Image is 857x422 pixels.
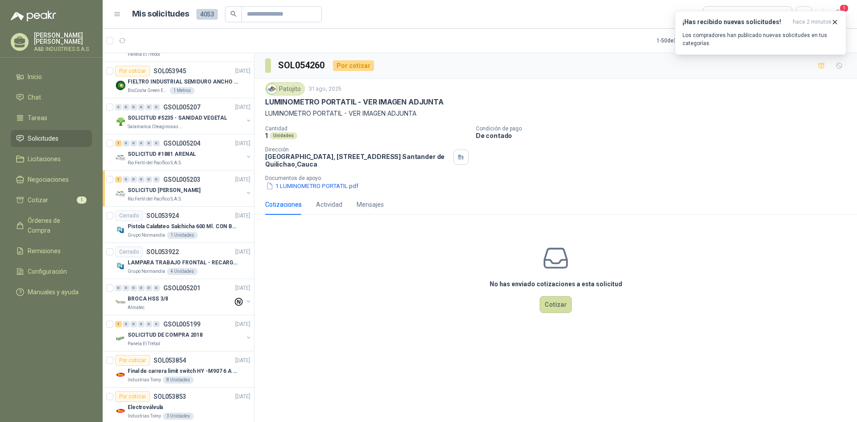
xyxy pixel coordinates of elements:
div: Cerrado [115,247,143,257]
p: [PERSON_NAME] [PERSON_NAME] [34,32,92,45]
p: SOLICITUD #1881 ARENAL [128,150,196,159]
div: Actividad [316,200,342,209]
a: 0 0 0 0 0 0 GSOL005207[DATE] Company LogoSOLICITUD #5235 - SANIDAD VEGETALSalamanca Oleaginosas SAS [115,102,252,130]
div: 1 [115,140,122,146]
p: Grupo Normandía [128,232,165,239]
a: Por cotizarSOL053854[DATE] Company LogoFinal de carrera limit switch HY -M907 6 A - 250 V a.cIndu... [103,351,254,388]
button: 1 LUMINOMETRO PORTATIL.pdf [265,181,359,191]
img: Company Logo [115,369,126,380]
p: Industrias Tomy [128,413,161,420]
div: 0 [130,321,137,327]
div: 0 [153,321,160,327]
a: 0 0 0 0 0 0 GSOL005201[DATE] Company LogoBROCA HSS 3/8Almatec [115,283,252,311]
img: Company Logo [115,116,126,127]
div: 0 [138,321,145,327]
a: Licitaciones [11,150,92,167]
img: Company Logo [115,297,126,308]
div: 0 [146,285,152,291]
img: Company Logo [115,80,126,91]
a: Órdenes de Compra [11,212,92,239]
p: 1 [265,132,268,139]
div: 4 Unidades [167,268,198,275]
p: GSOL005201 [163,285,200,291]
div: 0 [130,285,137,291]
p: [DATE] [235,67,250,75]
p: SOL053924 [146,213,179,219]
a: 1 0 0 0 0 0 GSOL005204[DATE] Company LogoSOLICITUD #1881 ARENALRio Fertil del Pacífico S.A.S. [115,138,252,167]
p: FIELTRO INDUSTRIAL SEMIDURO ANCHO 25 MM [128,78,239,86]
div: 1 - 50 de 3008 [657,33,715,48]
p: [DATE] [235,103,250,112]
p: Salamanca Oleaginosas SAS [128,123,184,130]
div: 0 [130,140,137,146]
span: Manuales y ayuda [28,287,79,297]
div: Por cotizar [115,66,150,76]
div: 8 Unidades [163,376,194,384]
p: [DATE] [235,139,250,148]
p: A&B INDUSTRIES S.A.S [34,46,92,52]
a: Por cotizarSOL053945[DATE] Company LogoFIELTRO INDUSTRIAL SEMIDURO ANCHO 25 MMBioCosta Green Ener... [103,62,254,98]
p: GSOL005203 [163,176,200,183]
a: Inicio [11,68,92,85]
a: Tareas [11,109,92,126]
div: 0 [138,176,145,183]
div: 0 [123,104,129,110]
p: LAMPARA TRABAJO FRONTAL - RECARGABLE [128,259,239,267]
p: [DATE] [235,175,250,184]
div: Patojito [265,82,305,96]
p: [DATE] [235,393,250,401]
img: Company Logo [115,333,126,344]
span: Remisiones [28,246,61,256]
div: Cerrado [115,210,143,221]
p: [DATE] [235,320,250,329]
div: 0 [138,140,145,146]
div: 0 [130,104,137,110]
div: 0 [153,140,160,146]
p: Rio Fertil del Pacífico S.A.S. [128,159,182,167]
span: search [230,11,237,17]
p: SOL053922 [146,249,179,255]
p: Electroválvula [128,403,163,412]
span: Licitaciones [28,154,61,164]
p: Final de carrera limit switch HY -M907 6 A - 250 V a.c [128,367,239,376]
h3: SOL054260 [278,58,326,72]
p: GSOL005207 [163,104,200,110]
span: 1 [839,4,849,13]
h3: ¡Has recibido nuevas solicitudes! [682,18,789,26]
div: 0 [146,321,152,327]
p: Cantidad [265,125,469,132]
div: 0 [138,285,145,291]
p: GSOL005199 [163,321,200,327]
span: Chat [28,92,41,102]
div: 1 [115,321,122,327]
p: SOL053853 [154,393,186,400]
a: Configuración [11,263,92,280]
span: Cotizar [28,195,48,205]
p: [GEOGRAPHIC_DATA], [STREET_ADDRESS] Santander de Quilichao , Cauca [265,153,450,168]
a: Negociaciones [11,171,92,188]
p: Grupo Normandía [128,268,165,275]
div: 0 [130,176,137,183]
div: 0 [123,176,129,183]
p: De contado [476,132,853,139]
div: 0 [115,104,122,110]
p: Condición de pago [476,125,853,132]
div: 0 [123,321,129,327]
div: 0 [146,140,152,146]
a: Chat [11,89,92,106]
p: Rio Fertil del Pacífico S.A.S. [128,196,182,203]
p: SOL053854 [154,357,186,364]
a: CerradoSOL053922[DATE] Company LogoLAMPARA TRABAJO FRONTAL - RECARGABLEGrupo Normandía4 Unidades [103,243,254,279]
div: 0 [115,285,122,291]
div: 1 Unidades [167,232,198,239]
p: SOLICITUD DE COMPRA 2018 [128,331,203,339]
span: Tareas [28,113,47,123]
span: Inicio [28,72,42,82]
p: [DATE] [235,248,250,256]
div: Por cotizar [115,355,150,366]
div: 0 [153,285,160,291]
button: ¡Has recibido nuevas solicitudes!hace 2 minutos Los compradores han publicado nuevas solicitudes ... [675,11,846,55]
a: Cotizar1 [11,192,92,209]
button: Cotizar [540,296,572,313]
p: Documentos de apoyo [265,175,853,181]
